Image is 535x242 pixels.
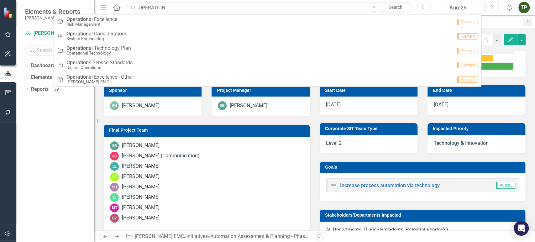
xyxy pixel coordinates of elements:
[431,2,485,13] button: Aug-25
[326,102,341,108] span: [DATE]
[54,14,481,29] a: al ExcellenceRisk ManagementElement
[110,141,119,150] div: SB
[433,4,482,12] div: Aug-25
[514,221,529,236] div: Open Intercom Messenger
[66,17,117,22] span: al Excellence
[122,204,160,211] div: [PERSON_NAME]
[122,102,160,109] div: [PERSON_NAME]
[457,19,477,25] span: Element
[186,233,208,239] a: Initiatives
[66,45,131,51] span: al Technology Plan
[457,76,477,83] span: Element
[122,173,160,180] div: [PERSON_NAME]
[66,31,127,37] span: al Considerations
[122,163,160,170] div: [PERSON_NAME]
[66,22,117,27] small: Risk Management
[110,214,119,223] div: BV
[230,102,267,109] div: [PERSON_NAME]
[122,214,160,222] div: [PERSON_NAME]
[380,3,411,12] a: Search
[434,140,489,146] span: Technology & Innovation
[66,36,127,41] small: System Engineering
[66,80,133,84] small: [PERSON_NAME] EMC
[340,182,440,188] a: Increase process automation via technology
[110,193,119,202] div: TJ
[110,183,119,192] div: SH
[66,74,133,80] span: al Excellence - Other
[325,165,522,170] h3: Goals
[110,152,119,160] div: JC
[66,60,133,66] span: s Service Standards
[110,162,119,171] div: LE
[325,88,414,93] h3: Start Date
[52,87,62,92] div: 29
[109,128,307,133] h3: Final Project Team
[31,86,49,93] a: Reports
[54,43,481,58] a: al Technology PlanOperational TechnologyElement
[434,102,448,108] span: [DATE]
[127,2,413,13] input: Search ClearPoint...
[218,101,227,110] div: SB
[122,152,200,160] div: [PERSON_NAME] (Communication)
[325,213,522,218] h3: Stakeholders/Departments Impacted
[433,88,522,93] h3: End Date
[109,88,198,93] h3: Sponsor
[122,194,160,201] div: [PERSON_NAME]
[110,101,119,110] div: BH
[518,2,530,13] button: TP
[25,30,88,37] a: [PERSON_NAME] EMC
[25,45,88,56] input: Search Below...
[54,72,481,87] a: al Excellence - Other[PERSON_NAME] EMCElement
[31,74,52,81] a: Elements
[110,172,119,181] div: AG
[135,233,184,239] a: [PERSON_NAME] EMC
[433,126,522,131] h3: Impacted Priority
[122,142,160,149] div: [PERSON_NAME]
[457,62,477,68] span: Element
[457,48,477,54] span: Element
[31,62,58,69] a: Dashboards
[3,7,14,18] img: ClearPoint Strategy
[457,33,477,39] span: Element
[472,63,513,70] div: Task: Start date: 2026-04-01 End date: 2026-05-29
[66,65,133,70] small: District Operations
[110,203,119,212] div: MT
[126,233,310,240] div: » »
[217,88,306,93] h3: Project Manager
[496,182,515,189] span: Aug-25
[25,8,80,15] span: Elements & Reports
[66,51,131,55] small: Operational Technology
[325,126,414,131] h3: Corporate SIT Team Type
[25,15,80,20] small: [PERSON_NAME] EMC
[54,58,481,72] a: s Service StandardsDistrict OperationsElement
[54,29,481,43] a: al ConsiderationsSystem EngineeringElement
[122,183,160,191] div: [PERSON_NAME]
[326,226,519,235] p: All Departments, IT, Vice Presidents, Potential Vendor(s)
[329,181,337,189] img: Not Defined
[326,140,342,146] span: Level 2
[210,233,312,239] div: Automation Assessment & Planning - Phase 2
